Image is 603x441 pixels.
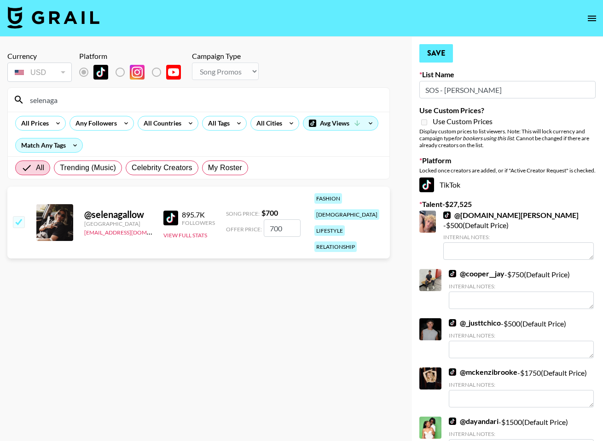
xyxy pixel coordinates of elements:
div: [DEMOGRAPHIC_DATA] [314,209,379,220]
button: open drawer [583,9,601,28]
div: @ selenagallow [84,209,152,220]
a: @dayandari [449,417,499,426]
div: - $ 500 (Default Price) [449,318,594,358]
img: Grail Talent [7,6,99,29]
div: Internal Notes: [449,430,594,437]
div: fashion [314,193,342,204]
div: All Tags [203,116,232,130]
div: All Cities [251,116,284,130]
img: TikTok [449,418,456,425]
div: Remove selected talent to change your currency [7,61,72,84]
strong: $ 700 [261,208,278,217]
img: TikTok [449,319,456,326]
a: @mckenzibrooke [449,367,517,377]
span: All [36,162,44,173]
input: 700 [264,219,301,237]
div: Avg Views [303,116,378,130]
div: Followers [182,219,215,226]
div: - $ 500 (Default Price) [443,211,594,260]
a: @_justtchico [449,318,501,327]
span: Song Price: [226,210,260,217]
span: Use Custom Prices [433,117,493,126]
img: TikTok [449,368,456,376]
img: TikTok [449,270,456,277]
label: List Name [419,70,596,79]
div: Currency [7,52,72,61]
img: TikTok [419,178,434,192]
button: Save [419,44,453,63]
span: Offer Price: [226,226,262,233]
div: - $ 1750 (Default Price) [449,367,594,407]
div: Campaign Type [192,52,259,61]
span: Trending (Music) [60,162,116,173]
span: My Roster [208,162,242,173]
img: TikTok [443,212,451,219]
div: Internal Notes: [449,332,594,339]
img: YouTube [166,65,181,80]
div: Internal Notes: [443,234,594,241]
img: TikTok [163,211,178,225]
img: TikTok [93,65,108,80]
em: for bookers using this list [454,135,514,142]
a: @cooper__jay [449,269,504,278]
div: Any Followers [70,116,119,130]
div: [GEOGRAPHIC_DATA] [84,220,152,227]
div: TikTok [419,178,596,192]
div: relationship [314,241,357,252]
div: Remove selected talent to change platforms [79,63,188,82]
label: Talent - $ 27,525 [419,200,596,209]
label: Use Custom Prices? [419,106,596,115]
div: Platform [79,52,188,61]
div: All Prices [16,116,51,130]
img: Instagram [130,65,145,80]
span: Celebrity Creators [132,162,192,173]
div: Internal Notes: [449,381,594,388]
a: @[DOMAIN_NAME][PERSON_NAME] [443,211,579,220]
div: USD [9,64,70,80]
div: Match Any Tags [16,138,82,152]
a: [EMAIL_ADDRESS][DOMAIN_NAME] [84,227,177,236]
div: Internal Notes: [449,283,594,290]
label: Platform [419,156,596,165]
div: Display custom prices to list viewers. Note: This will lock currency and campaign type . Cannot b... [419,128,596,149]
input: Search by User Name [24,92,384,107]
div: - $ 750 (Default Price) [449,269,594,309]
div: lifestyle [314,225,345,236]
div: All Countries [138,116,183,130]
div: Locked once creators are added, or if "Active Creator Request" is checked. [419,167,596,174]
div: 895.7K [182,210,215,219]
button: View Full Stats [163,232,207,239]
